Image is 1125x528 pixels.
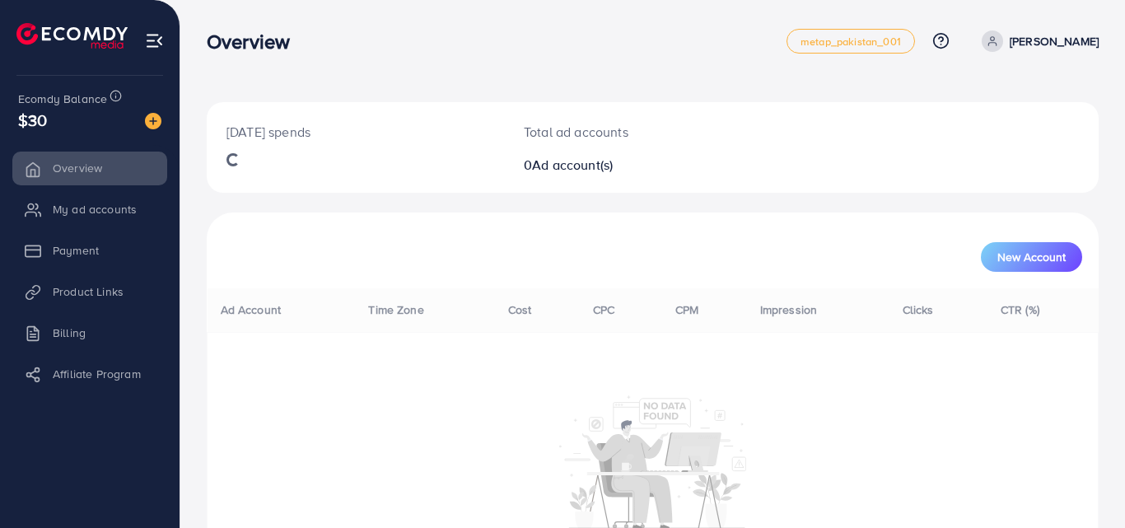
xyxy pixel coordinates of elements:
[145,31,164,50] img: menu
[532,156,613,174] span: Ad account(s)
[981,242,1082,272] button: New Account
[145,113,161,129] img: image
[975,30,1099,52] a: [PERSON_NAME]
[801,36,901,47] span: metap_pakistan_001
[18,108,47,132] span: $30
[207,30,303,54] h3: Overview
[16,23,128,49] img: logo
[524,157,707,173] h2: 0
[1010,31,1099,51] p: [PERSON_NAME]
[226,122,484,142] p: [DATE] spends
[524,122,707,142] p: Total ad accounts
[997,251,1066,263] span: New Account
[787,29,915,54] a: metap_pakistan_001
[18,91,107,107] span: Ecomdy Balance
